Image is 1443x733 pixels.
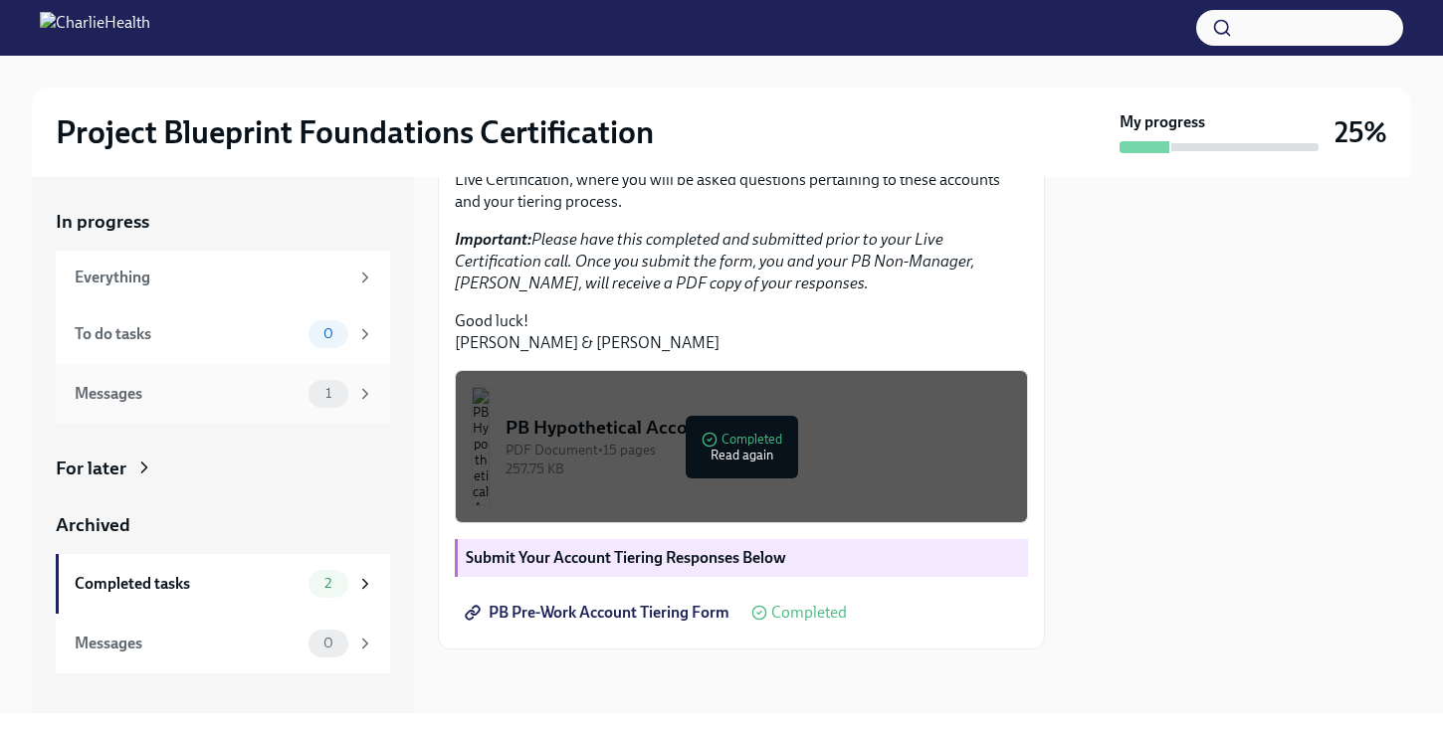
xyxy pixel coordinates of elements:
div: To do tasks [75,323,301,345]
h3: 25% [1335,114,1387,150]
h2: Project Blueprint Foundations Certification [56,112,654,152]
a: Completed tasks2 [56,554,390,614]
strong: Important: [455,230,531,249]
a: PB Pre-Work Account Tiering Form [455,593,743,633]
span: Completed [771,605,847,621]
img: CharlieHealth [40,12,150,44]
div: For later [56,456,126,481]
div: PB Hypothetical Accounts [506,415,1011,441]
em: Please have this completed and submitted prior to your Live Certification call. Once you submit t... [455,230,974,292]
a: For later [56,456,390,481]
p: Good luck! [PERSON_NAME] & [PERSON_NAME] [455,310,1028,354]
div: PDF Document • 15 pages [506,441,1011,459]
span: 2 [312,576,343,591]
img: PB Hypothetical Accounts [472,387,490,506]
strong: Submit Your Account Tiering Responses Below [466,548,786,567]
a: Everything [56,251,390,304]
div: Completed tasks [75,573,301,595]
span: 0 [311,326,345,341]
a: In progress [56,209,390,235]
strong: My progress [1120,111,1205,133]
a: Messages1 [56,364,390,424]
a: Archived [56,512,390,538]
div: Everything [75,267,348,288]
button: PB Hypothetical AccountsPDF Document•15 pages257.75 KBCompletedRead again [455,370,1028,523]
div: Messages [75,633,301,654]
a: To do tasks0 [56,304,390,364]
span: 0 [311,636,345,650]
a: Messages0 [56,614,390,673]
span: 1 [313,386,343,401]
span: PB Pre-Work Account Tiering Form [469,603,729,623]
div: 257.75 KB [506,459,1011,478]
div: Messages [75,383,301,405]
